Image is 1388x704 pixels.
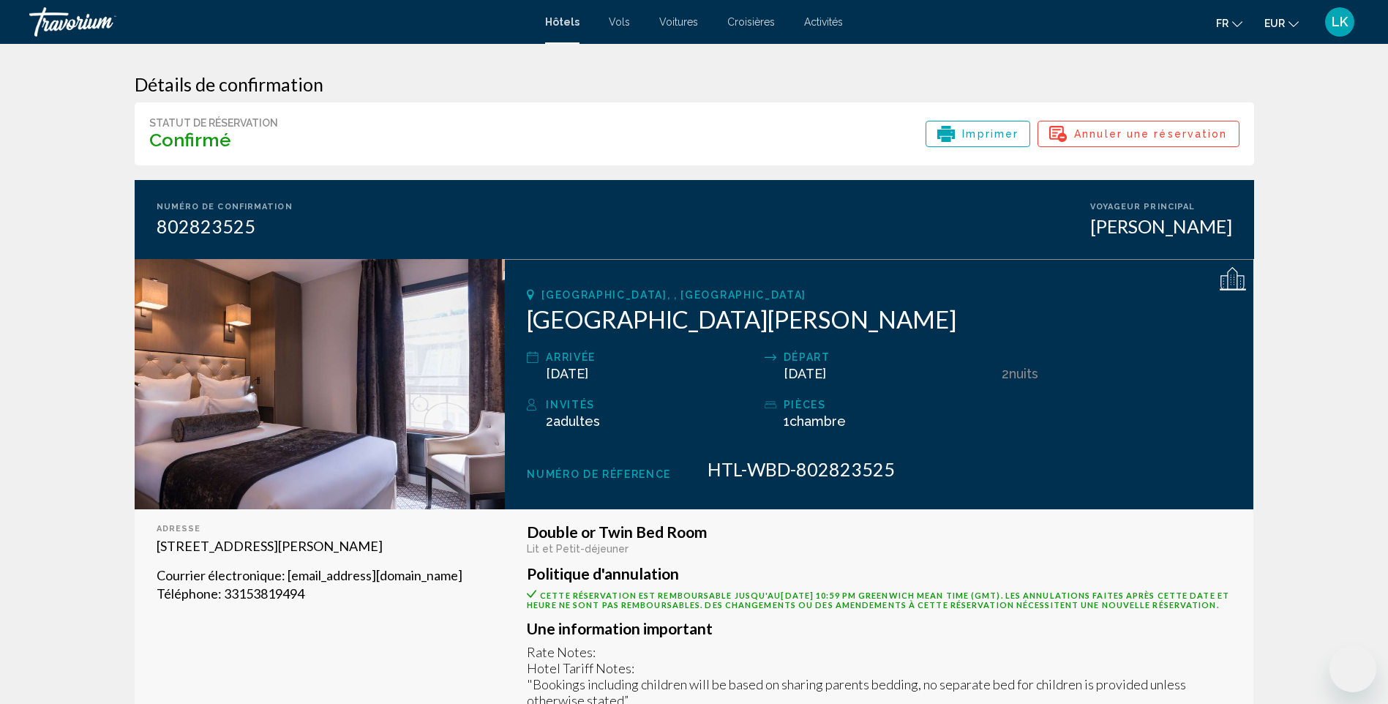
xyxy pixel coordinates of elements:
[553,413,600,429] span: Adultes
[1090,202,1232,211] div: Voyageur principal
[1090,215,1232,237] div: [PERSON_NAME]
[157,585,218,602] span: Téléphone
[926,121,1030,147] button: Imprimer
[546,396,757,413] div: Invités
[1329,645,1376,692] iframe: Button to launch messaging window
[784,396,994,413] div: pièces
[781,591,1000,600] span: [DATE] 10:59 PM Greenwich Mean Time (GMT)
[962,121,1019,146] span: Imprimer
[1074,121,1227,146] span: Annuler une réservation
[1264,12,1299,34] button: Change currency
[804,16,843,28] a: Activités
[527,566,1231,582] h3: Politique d'annulation
[29,7,530,37] a: Travorium
[789,413,846,429] span: Chambre
[1264,18,1285,29] span: EUR
[282,567,462,583] span: : [EMAIL_ADDRESS][DOMAIN_NAME]
[527,543,629,555] span: Lit et Petit-déjeuner
[157,202,293,211] div: Numéro de confirmation
[1216,12,1242,34] button: Change language
[527,591,1229,610] span: Cette réservation est remboursable jusqu'au . Les annulations faites après cette date et heure ne...
[1009,366,1038,381] span: nuits
[527,304,1231,334] h2: [GEOGRAPHIC_DATA][PERSON_NAME]
[135,73,1254,95] h3: Détails de confirmation
[546,348,757,366] div: Arrivée
[157,567,282,583] span: Courrier électronique
[545,16,579,28] a: Hôtels
[1321,7,1359,37] button: User Menu
[1332,15,1348,29] span: LK
[527,468,671,480] span: Numéro de réference
[157,537,484,555] p: [STREET_ADDRESS][PERSON_NAME]
[1002,366,1009,381] span: 2
[149,117,278,129] div: Statut de réservation
[1038,130,1239,146] a: Annuler une réservation
[541,289,806,301] span: [GEOGRAPHIC_DATA], , [GEOGRAPHIC_DATA]
[546,413,600,429] span: 2
[527,621,1231,637] h3: Une information important
[157,524,484,533] div: Adresse
[157,215,293,237] div: 802823525
[727,16,775,28] a: Croisières
[784,413,846,429] span: 1
[609,16,630,28] a: Vols
[784,366,826,381] span: [DATE]
[784,348,994,366] div: Départ
[527,524,1231,540] h3: Double or Twin Bed Room
[659,16,698,28] a: Voitures
[149,129,278,151] h3: Confirmé
[708,458,895,480] span: HTL-WBD-802823525
[1216,18,1228,29] span: fr
[218,585,304,602] span: : 33153819494
[546,366,588,381] span: [DATE]
[1038,121,1239,147] button: Annuler une réservation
